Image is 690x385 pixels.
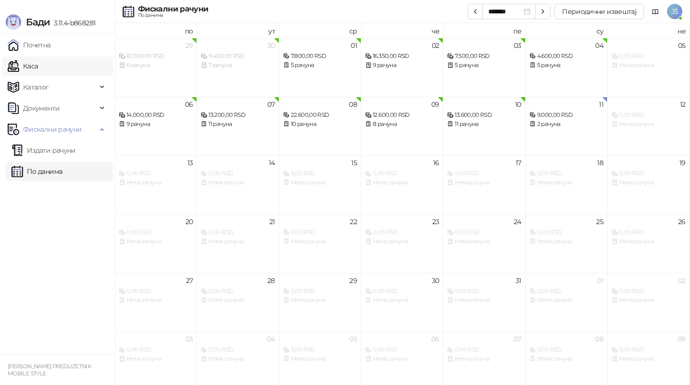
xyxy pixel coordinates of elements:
div: Нема рачуна [529,295,603,305]
div: 29 [349,277,357,284]
div: 08 [349,101,357,108]
div: 16 [433,159,439,166]
div: 6 рачуна [119,61,193,70]
a: По данима [11,162,62,181]
div: 19 [679,159,686,166]
td: 2025-10-04 [526,38,608,97]
td: 2025-10-17 [443,155,525,214]
div: 5 рачуна [529,61,603,70]
div: 07 [514,336,521,342]
th: су [526,23,608,38]
span: Бади [26,16,50,28]
div: 10.000,00 RSD [119,52,193,61]
div: 0,00 RSD [201,228,275,237]
div: Нема рачуна [119,237,193,246]
div: Нема рачуна [611,354,685,363]
td: 2025-10-26 [608,214,690,273]
div: 06 [185,101,193,108]
div: 12 [680,101,686,108]
div: 31 [516,277,521,284]
td: 2025-10-13 [115,155,197,214]
div: 0,00 RSD [611,111,685,120]
td: 2025-10-31 [443,273,525,332]
div: 22 [350,218,357,225]
div: Нема рачуна [529,237,603,246]
td: 2025-10-14 [197,155,279,214]
td: 2025-10-16 [361,155,443,214]
div: 28 [267,277,275,284]
td: 2025-09-29 [115,38,197,97]
div: Нема рачуна [283,178,357,187]
small: [PERSON_NAME] PREDUZETNIK MOBILE STYLE [8,363,91,377]
div: 7.800,00 RSD [283,52,357,61]
div: 12.600,00 RSD [365,111,439,120]
div: 0,00 RSD [611,228,685,237]
div: Нема рачуна [119,295,193,305]
div: Нема рачуна [447,178,521,187]
td: 2025-10-22 [279,214,361,273]
div: Нема рачуна [119,354,193,363]
div: 09 [678,336,686,342]
div: 0,00 RSD [447,345,521,354]
div: 0,00 RSD [283,287,357,296]
div: 0,00 RSD [365,228,439,237]
div: 27 [186,277,193,284]
td: 2025-10-01 [279,38,361,97]
div: 03 [185,336,193,342]
div: Нема рачуна [201,178,275,187]
div: 16.350,00 RSD [365,52,439,61]
div: 7.500,00 RSD [447,52,521,61]
td: 2025-10-18 [526,155,608,214]
div: Нема рачуна [529,354,603,363]
div: Нема рачуна [201,295,275,305]
th: по [115,23,197,38]
div: Нема рачуна [611,237,685,246]
td: 2025-10-06 [115,97,197,156]
div: Нема рачуна [611,120,685,129]
div: 0,00 RSD [201,287,275,296]
td: 2025-10-07 [197,97,279,156]
div: 9.000,00 RSD [529,111,603,120]
div: 0,00 RSD [611,52,685,61]
div: 5 рачуна [283,61,357,70]
td: 2025-10-10 [443,97,525,156]
div: 7 рачуна [201,61,275,70]
div: 8 рачуна [365,120,439,129]
div: 09 [431,101,439,108]
div: Нема рачуна [283,295,357,305]
td: 2025-10-29 [279,273,361,332]
td: 2025-10-23 [361,214,443,273]
div: 14 [269,159,275,166]
div: Нема рачуна [283,237,357,246]
td: 2025-10-21 [197,214,279,273]
td: 2025-11-01 [526,273,608,332]
img: Logo [6,14,21,30]
td: 2025-10-28 [197,273,279,332]
div: 0,00 RSD [201,169,275,178]
td: 2025-10-11 [526,97,608,156]
div: 11 рачуна [447,120,521,129]
div: 04 [267,336,275,342]
div: 0,00 RSD [119,228,193,237]
div: 0,00 RSD [119,345,193,354]
td: 2025-10-25 [526,214,608,273]
div: 0,00 RSD [447,169,521,178]
div: 5 рачуна [447,61,521,70]
td: 2025-10-09 [361,97,443,156]
td: 2025-11-02 [608,273,690,332]
div: 9.400,00 RSD [201,52,275,61]
div: 9 рачуна [119,120,193,129]
th: ут [197,23,279,38]
div: 10 рачуна [283,120,357,129]
span: Каталог [23,78,49,97]
div: 14.000,00 RSD [119,111,193,120]
div: Нема рачуна [283,354,357,363]
th: пе [443,23,525,38]
div: 08 [595,336,603,342]
span: 3.11.4-b868281 [50,19,95,27]
div: 05 [678,42,686,49]
div: Нема рачуна [365,354,439,363]
div: 24 [514,218,521,225]
td: 2025-10-27 [115,273,197,332]
td: 2025-10-20 [115,214,197,273]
